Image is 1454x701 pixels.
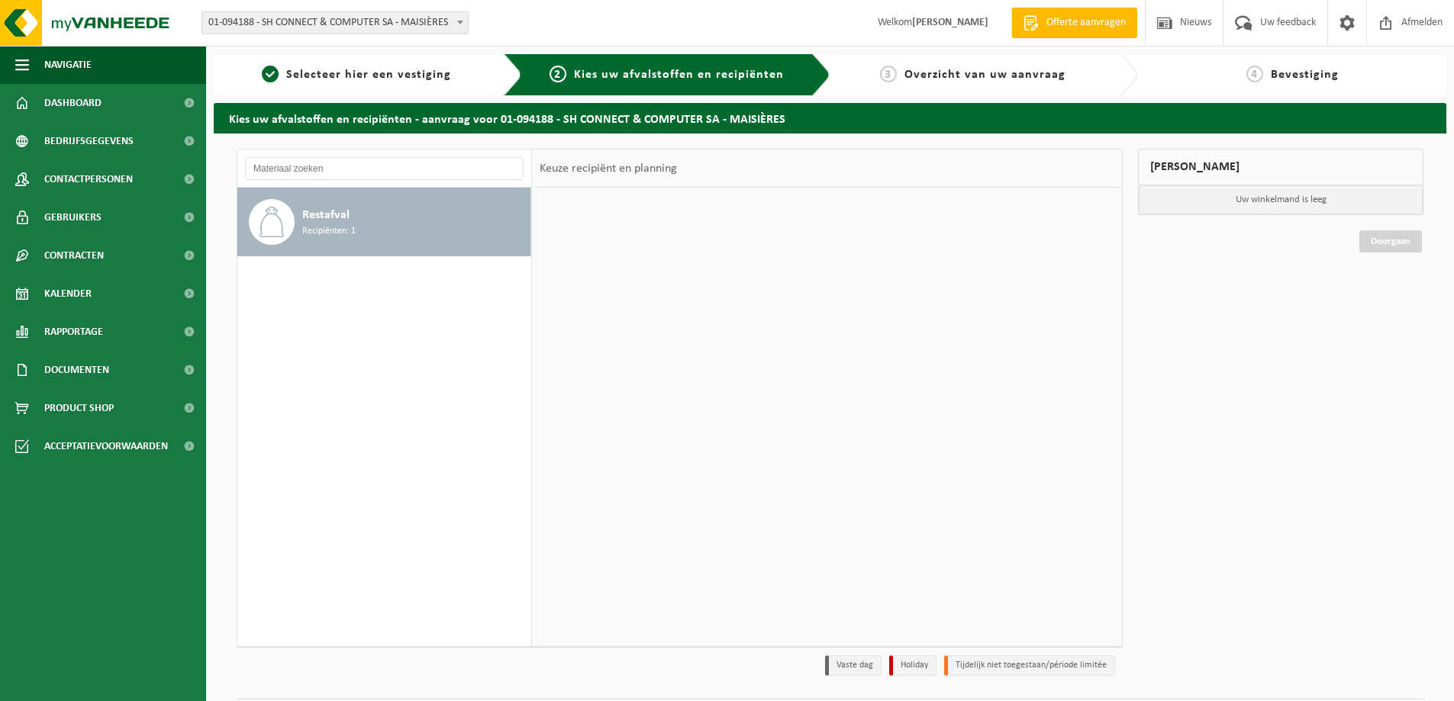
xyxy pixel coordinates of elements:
[880,66,897,82] span: 3
[302,206,350,224] span: Restafval
[202,12,468,34] span: 01-094188 - SH CONNECT & COMPUTER SA - MAISIÈRES
[44,84,102,122] span: Dashboard
[574,69,784,81] span: Kies uw afvalstoffen en recipiënten
[44,122,134,160] span: Bedrijfsgegevens
[44,198,102,236] span: Gebruikers
[889,655,937,676] li: Holiday
[1011,8,1137,38] a: Offerte aanvragen
[912,17,988,28] strong: [PERSON_NAME]
[44,46,92,84] span: Navigatie
[532,150,685,188] div: Keuze recipiënt en planning
[1138,149,1423,185] div: [PERSON_NAME]
[44,160,133,198] span: Contactpersonen
[44,236,104,275] span: Contracten
[44,427,168,465] span: Acceptatievoorwaarden
[825,655,882,676] li: Vaste dag
[904,69,1066,81] span: Overzicht van uw aanvraag
[237,188,531,256] button: Restafval Recipiënten: 1
[1271,69,1339,81] span: Bevestiging
[245,157,524,180] input: Materiaal zoeken
[1139,185,1423,214] p: Uw winkelmand is leeg
[221,66,492,84] a: 1Selecteer hier een vestiging
[44,351,109,389] span: Documenten
[1359,230,1422,252] a: Doorgaan
[201,11,469,34] span: 01-094188 - SH CONNECT & COMPUTER SA - MAISIÈRES
[1043,15,1130,31] span: Offerte aanvragen
[44,275,92,313] span: Kalender
[1246,66,1263,82] span: 4
[44,313,103,351] span: Rapportage
[550,66,566,82] span: 2
[44,389,114,427] span: Product Shop
[286,69,451,81] span: Selecteer hier een vestiging
[944,655,1115,676] li: Tijdelijk niet toegestaan/période limitée
[214,103,1446,133] h2: Kies uw afvalstoffen en recipiënten - aanvraag voor 01-094188 - SH CONNECT & COMPUTER SA - MAISIÈRES
[262,66,279,82] span: 1
[302,224,356,239] span: Recipiënten: 1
